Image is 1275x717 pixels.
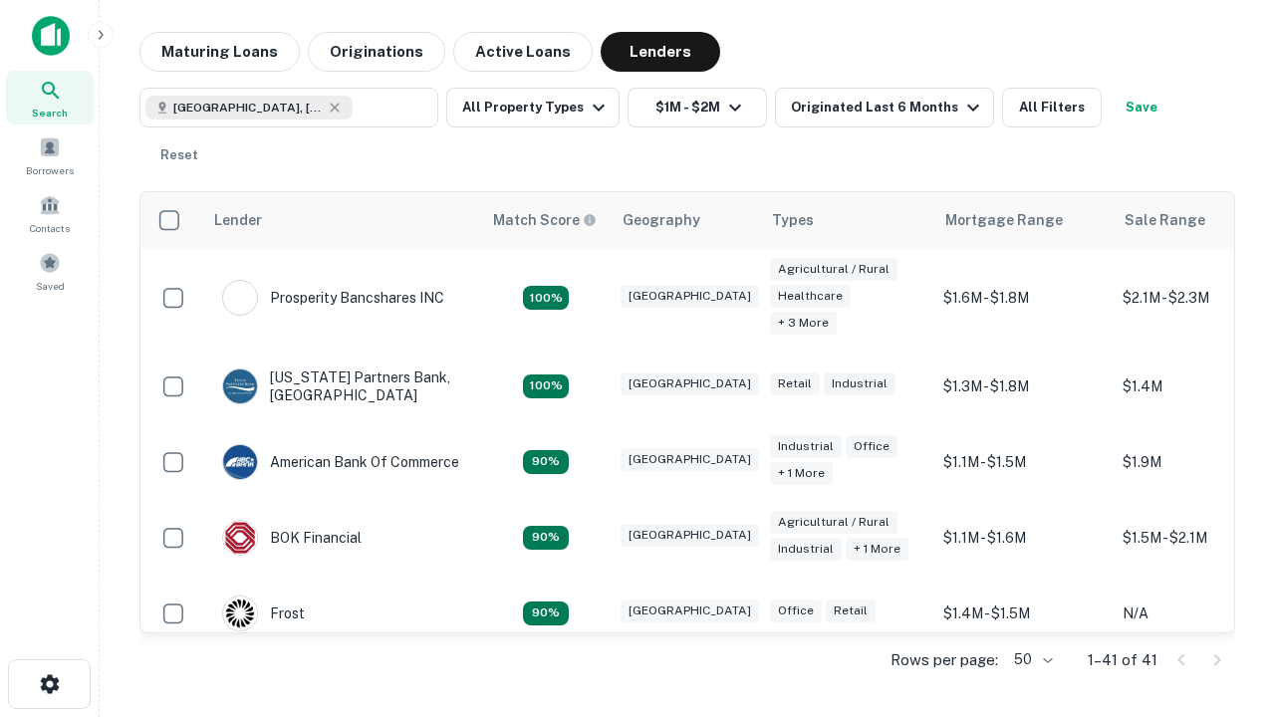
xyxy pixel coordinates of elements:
[933,349,1113,424] td: $1.3M - $1.8M
[36,278,65,294] span: Saved
[223,369,257,403] img: picture
[770,312,837,335] div: + 3 more
[6,71,94,124] a: Search
[621,448,759,471] div: [GEOGRAPHIC_DATA]
[222,596,305,631] div: Frost
[6,128,94,182] a: Borrowers
[1175,494,1275,590] iframe: Chat Widget
[933,500,1113,576] td: $1.1M - $1.6M
[6,244,94,298] a: Saved
[1006,645,1056,674] div: 50
[214,208,262,232] div: Lender
[770,511,897,534] div: Agricultural / Rural
[770,285,851,308] div: Healthcare
[523,601,569,625] div: Matching Properties: 3, hasApolloMatch: undefined
[623,208,700,232] div: Geography
[523,374,569,398] div: Matching Properties: 4, hasApolloMatch: undefined
[523,450,569,474] div: Matching Properties: 3, hasApolloMatch: undefined
[791,96,985,119] div: Originated Last 6 Months
[223,281,257,315] img: picture
[139,32,300,72] button: Maturing Loans
[621,372,759,395] div: [GEOGRAPHIC_DATA]
[493,209,593,231] h6: Match Score
[945,208,1063,232] div: Mortgage Range
[223,597,257,630] img: picture
[933,248,1113,349] td: $1.6M - $1.8M
[32,105,68,120] span: Search
[32,16,70,56] img: capitalize-icon.png
[222,280,444,316] div: Prosperity Bancshares INC
[1110,88,1173,127] button: Save your search to get updates of matches that match your search criteria.
[453,32,593,72] button: Active Loans
[611,192,760,248] th: Geography
[770,372,820,395] div: Retail
[446,88,620,127] button: All Property Types
[481,192,611,248] th: Capitalize uses an advanced AI algorithm to match your search with the best lender. The match sco...
[223,521,257,555] img: picture
[173,99,323,117] span: [GEOGRAPHIC_DATA], [GEOGRAPHIC_DATA], [GEOGRAPHIC_DATA]
[222,520,362,556] div: BOK Financial
[523,286,569,310] div: Matching Properties: 6, hasApolloMatch: undefined
[1002,88,1102,127] button: All Filters
[1125,208,1205,232] div: Sale Range
[933,424,1113,500] td: $1.1M - $1.5M
[621,285,759,308] div: [GEOGRAPHIC_DATA]
[223,445,257,479] img: picture
[770,599,822,622] div: Office
[147,135,211,175] button: Reset
[202,192,481,248] th: Lender
[770,538,842,561] div: Industrial
[30,220,70,236] span: Contacts
[222,368,461,404] div: [US_STATE] Partners Bank, [GEOGRAPHIC_DATA]
[523,526,569,550] div: Matching Properties: 3, hasApolloMatch: undefined
[891,648,998,672] p: Rows per page:
[26,162,74,178] span: Borrowers
[621,524,759,547] div: [GEOGRAPHIC_DATA]
[772,208,814,232] div: Types
[933,192,1113,248] th: Mortgage Range
[770,258,897,281] div: Agricultural / Rural
[601,32,720,72] button: Lenders
[826,599,876,622] div: Retail
[222,444,459,480] div: American Bank Of Commerce
[770,435,842,458] div: Industrial
[1088,648,1157,672] p: 1–41 of 41
[6,186,94,240] a: Contacts
[760,192,933,248] th: Types
[308,32,445,72] button: Originations
[493,209,597,231] div: Capitalize uses an advanced AI algorithm to match your search with the best lender. The match sco...
[770,462,833,485] div: + 1 more
[628,88,767,127] button: $1M - $2M
[846,435,897,458] div: Office
[846,538,908,561] div: + 1 more
[775,88,994,127] button: Originated Last 6 Months
[824,372,895,395] div: Industrial
[933,576,1113,651] td: $1.4M - $1.5M
[621,599,759,622] div: [GEOGRAPHIC_DATA]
